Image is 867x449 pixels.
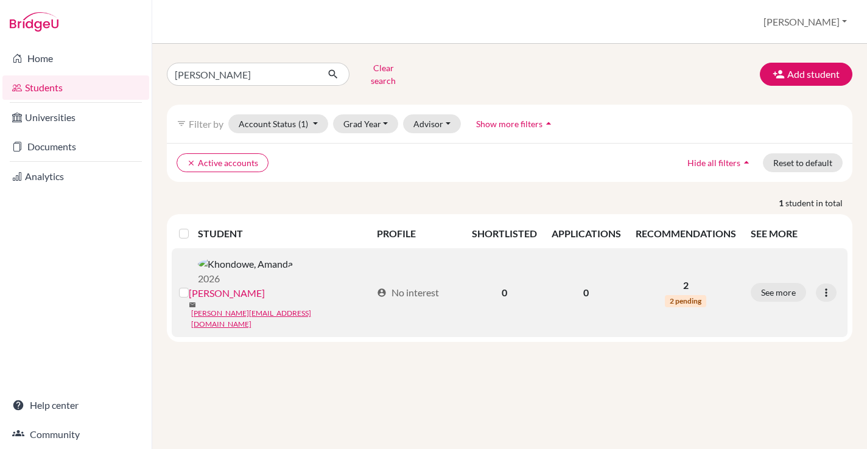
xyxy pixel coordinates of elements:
[2,46,149,71] a: Home
[370,219,465,248] th: PROFILE
[751,283,806,302] button: See more
[2,164,149,189] a: Analytics
[628,219,743,248] th: RECOMMENDATIONS
[189,286,265,301] a: [PERSON_NAME]
[476,119,542,129] span: Show more filters
[10,12,58,32] img: Bridge-U
[677,153,763,172] button: Hide all filtersarrow_drop_up
[665,295,706,307] span: 2 pending
[636,278,736,293] p: 2
[228,114,328,133] button: Account Status(1)
[198,271,293,286] p: 2026
[758,10,852,33] button: [PERSON_NAME]
[2,422,149,447] a: Community
[198,219,370,248] th: STUDENT
[349,58,417,90] button: Clear search
[466,114,565,133] button: Show more filtersarrow_drop_up
[779,197,785,209] strong: 1
[189,118,223,130] span: Filter by
[333,114,399,133] button: Grad Year
[743,219,848,248] th: SEE MORE
[177,153,269,172] button: clearActive accounts
[377,288,387,298] span: account_circle
[760,63,852,86] button: Add student
[465,248,544,337] td: 0
[167,63,318,86] input: Find student by name...
[687,158,740,168] span: Hide all filters
[544,219,628,248] th: APPLICATIONS
[189,301,196,308] span: mail
[2,134,149,159] a: Documents
[298,119,308,129] span: (1)
[542,117,555,130] i: arrow_drop_up
[2,393,149,417] a: Help center
[198,257,293,271] img: Khondowe, Amanda
[2,105,149,130] a: Universities
[191,308,371,330] a: [PERSON_NAME][EMAIL_ADDRESS][DOMAIN_NAME]
[377,285,439,300] div: No interest
[465,219,544,248] th: SHORTLISTED
[740,156,753,169] i: arrow_drop_up
[544,248,628,337] td: 0
[403,114,461,133] button: Advisor
[785,197,852,209] span: student in total
[2,75,149,100] a: Students
[177,119,186,128] i: filter_list
[187,159,195,167] i: clear
[763,153,843,172] button: Reset to default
